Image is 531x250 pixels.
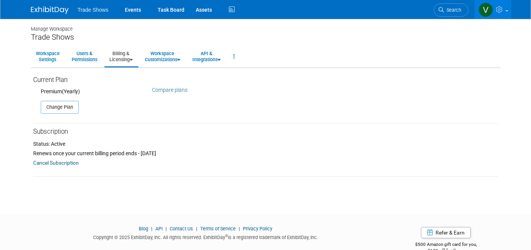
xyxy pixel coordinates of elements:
[33,140,498,148] div: Status: Active
[444,7,461,13] span: Search
[194,226,199,231] span: |
[149,226,154,231] span: |
[31,32,500,42] div: Trade Shows
[479,3,493,17] img: Vanessa Caslow
[78,7,109,13] span: Trade Shows
[104,47,138,66] a: Billing &Licensing
[140,47,185,66] a: WorkspaceCustomizations
[225,234,228,238] sup: ®
[31,232,380,241] div: Copyright © 2025 ExhibitDay, Inc. All rights reserved. ExhibitDay is a registered trademark of Ex...
[31,47,64,66] a: WorkspaceSettings
[62,88,80,94] span: (Yearly)
[31,19,500,32] div: Manage Workspace
[33,123,498,136] div: Subscription
[421,227,471,238] a: Refer & Earn
[33,150,498,157] div: Renews once your current billing period ends - [DATE]
[33,158,79,167] a: Cancel Subscription
[434,3,468,17] a: Search
[200,226,236,231] a: Terms of Service
[152,87,187,93] a: Compare plans
[33,72,141,88] div: Current Plan
[139,226,148,231] a: Blog
[41,101,79,114] button: Change Plan
[155,226,163,231] a: API
[243,226,272,231] a: Privacy Policy
[164,226,169,231] span: |
[237,226,242,231] span: |
[170,226,193,231] a: Contact Us
[187,47,226,66] a: API &Integrations
[41,88,141,95] div: Premium
[67,47,102,66] a: Users &Permissions
[31,6,69,14] img: ExhibitDay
